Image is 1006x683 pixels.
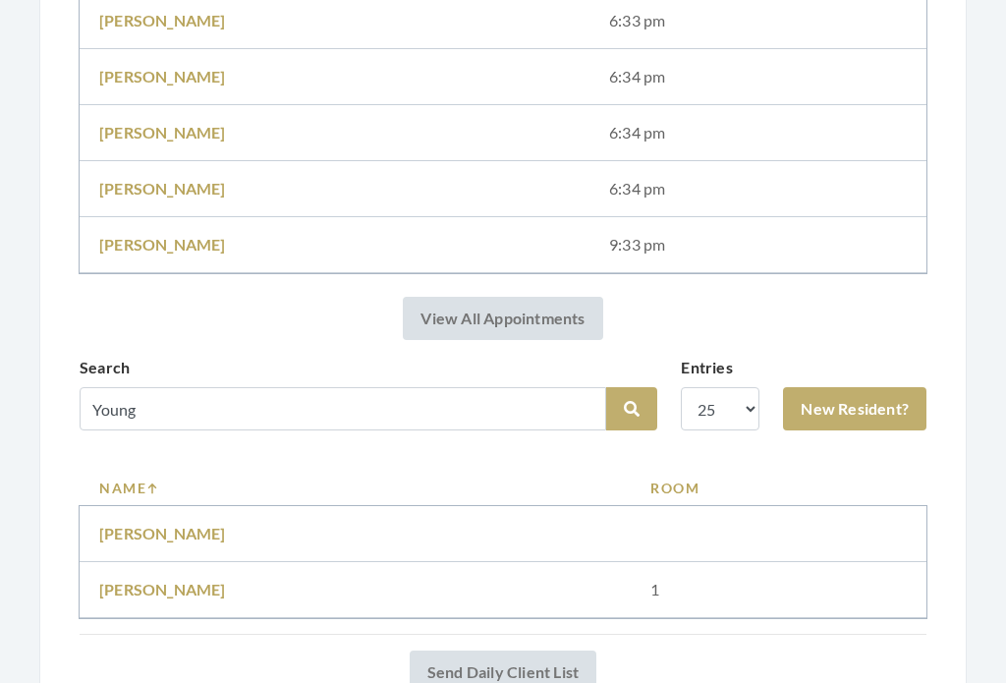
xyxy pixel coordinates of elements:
td: 6:34 pm [589,161,926,217]
a: [PERSON_NAME] [99,524,226,542]
a: [PERSON_NAME] [99,179,226,198]
a: [PERSON_NAME] [99,11,226,29]
a: Room [650,478,907,498]
a: New Resident? [783,387,926,430]
a: [PERSON_NAME] [99,123,226,142]
td: 9:33 pm [589,217,926,273]
a: [PERSON_NAME] [99,235,226,254]
label: Entries [681,356,732,379]
a: Name [99,478,611,498]
a: [PERSON_NAME] [99,580,226,598]
a: [PERSON_NAME] [99,67,226,85]
input: Search by name or room number [80,387,606,430]
a: View All Appointments [403,297,602,340]
td: 6:34 pm [589,105,926,161]
td: 6:34 pm [589,49,926,105]
label: Search [80,356,130,379]
td: 1 [631,562,926,618]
